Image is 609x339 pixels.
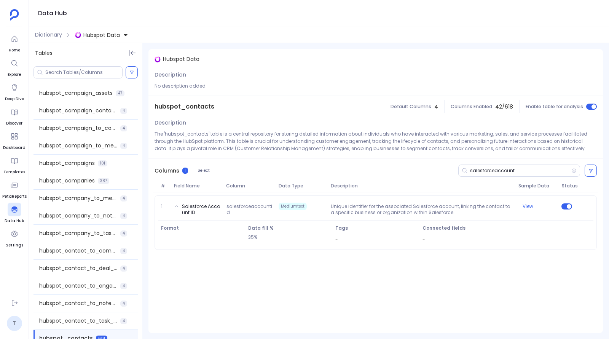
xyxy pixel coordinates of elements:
span: hubspot_campaigns [39,159,95,167]
span: Sample Data [515,183,559,189]
span: hubspot_campaign_to_meeting_association [39,142,117,150]
span: Format [161,225,242,231]
span: 42 / 618 [495,103,513,111]
span: 4 [120,301,127,307]
a: Discover [6,105,22,126]
span: Columns [155,167,179,175]
span: - [422,237,425,243]
span: 4 [120,318,127,324]
a: PetaReports [2,178,27,200]
span: Dashboard [3,145,26,151]
span: Home [8,47,21,53]
span: Mediumtext [279,203,307,210]
span: 4 [120,195,127,201]
span: Discover [6,120,22,126]
span: hubspot_companies [39,177,95,185]
input: Search Columns [470,168,571,174]
span: # [158,183,171,189]
span: Description [328,183,515,189]
span: 4 [120,265,127,272]
a: Dashboard [3,130,26,151]
span: Settings [6,242,23,248]
span: - [335,237,338,243]
h1: Data Hub [38,8,67,19]
span: hubspot_contact_to_task_association [39,317,117,325]
span: salesforceaccountid [223,203,276,216]
input: Search Tables/Columns [45,69,122,75]
span: 101 [98,160,107,166]
a: Settings [6,227,23,248]
span: Explore [8,72,21,78]
span: Enable table for analysis [526,104,583,110]
img: singlestore.svg [155,56,161,62]
span: hubspot_company_to_meeting_association [39,194,117,202]
span: hubspot_contact_to_engagement_association [39,282,117,290]
span: Hubspot Data [163,55,199,63]
span: Deep Dive [5,96,24,102]
span: hubspot_contacts [155,102,214,111]
p: - [161,234,242,240]
span: hubspot_campaign_assets [39,89,113,97]
span: hubspot_contact_to_company_association [39,247,117,255]
p: Unique identifier for the associated Salesforce account, linking the contact to a specific busine... [328,203,515,216]
span: Column [223,183,275,189]
p: The 'hubspot_contacts' table is a central repository for storing detailed information about indiv... [155,130,597,152]
button: Hubspot Data [73,29,130,41]
span: Templates [3,169,25,175]
span: 4 [120,248,127,254]
span: hubspot_campaign_contacts [39,107,117,115]
span: hubspot_contact_to_deal_association [39,264,117,272]
span: 387 [98,178,109,184]
span: Description [155,71,186,79]
button: Hide Tables [127,48,138,58]
span: 4 [120,125,127,131]
span: Dictionary [35,31,62,39]
span: 1. [158,203,171,216]
span: 1 [182,168,188,174]
span: 4 [120,108,127,114]
a: Data Hub [5,203,24,224]
button: View [523,203,533,209]
a: T [7,316,22,331]
a: Home [8,32,21,53]
span: 4 [120,213,127,219]
span: Data Hub [5,218,24,224]
p: 35% [248,234,329,240]
img: singlestore.svg [75,32,81,38]
span: 47 [116,90,124,96]
span: hubspot_company_to_task_association [39,229,117,237]
span: Columns Enabled [451,104,492,110]
span: Status [559,183,576,189]
button: Salesforce Account ID [182,203,220,216]
span: Hubspot Data [83,31,120,39]
div: Tables [29,43,142,63]
button: Select [193,166,215,176]
span: Field Name [171,183,223,189]
a: Templates [3,154,25,175]
a: Deep Dive [5,81,24,102]
span: hubspot_campaign_to_contact_association [39,124,117,132]
span: Tags [335,225,416,231]
span: 4 [120,230,127,237]
span: Description [155,119,186,127]
span: hubspot_contact_to_note_association [39,299,117,307]
img: petavue logo [10,9,19,21]
span: Connected fields [422,225,590,231]
p: No description added. [155,82,597,90]
span: Data Type [276,183,328,189]
span: hubspot_company_to_note_association [39,212,117,220]
a: Explore [8,56,21,78]
span: 4 [120,143,127,149]
span: Default Columns [391,104,431,110]
span: PetaReports [2,193,27,200]
span: 4 [434,103,438,111]
span: 4 [120,283,127,289]
span: Data fill % [248,225,329,231]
